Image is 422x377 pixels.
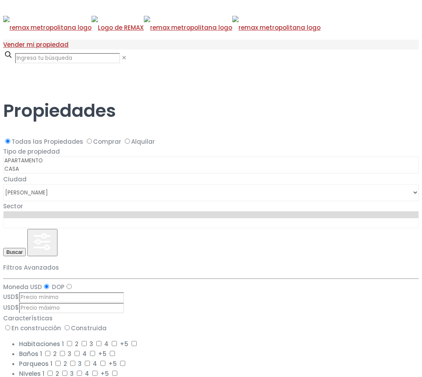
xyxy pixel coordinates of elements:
[85,137,121,146] label: Comprar
[108,360,117,368] span: +5
[3,16,92,40] img: remax metropolitana logo
[3,78,419,122] h1: Propiedades
[98,350,107,358] span: +5
[3,263,419,272] p: Filtros Avanzados
[3,324,61,332] label: En construcción
[3,248,26,256] button: Buscar
[62,371,67,376] input: 2
[87,139,92,144] input: Comprar
[104,340,109,348] span: 4
[110,351,115,356] input: +5
[77,371,82,376] input: 3
[67,284,72,289] input: DOP
[65,325,70,330] input: Construida
[63,324,107,332] label: Construida
[90,351,95,356] input: 4
[74,351,80,356] input: 3
[45,351,50,356] input: 1
[15,53,120,63] input: Ingresa tu búsqueda
[3,303,15,312] span: USD
[3,292,419,303] div: $
[96,341,101,346] input: 3
[82,350,87,358] span: 4
[3,293,15,301] span: USD
[100,361,105,366] input: 4
[4,165,418,173] option: CASA
[3,202,23,210] span: Sector
[78,360,82,368] span: 3
[90,340,93,348] span: 3
[70,361,75,366] input: 2
[68,350,71,358] span: 3
[75,340,78,348] span: 2
[120,340,128,348] span: +5
[55,361,61,366] input: 1
[44,284,49,289] input: USD
[5,325,10,330] input: En construcción
[3,40,69,49] a: Vender mi propiedad
[123,137,155,146] label: Alquilar
[112,341,117,346] input: 4
[52,283,73,291] label: DOP
[48,371,53,376] input: 1
[19,350,38,358] span: Baños
[92,16,144,40] img: Logo de REMAX
[4,157,418,165] option: APARTAMENTO
[144,16,232,40] img: remax metropolitana logo
[3,50,13,60] svg: search icon
[3,15,321,40] a: RE/MAX Metropolitana
[3,147,60,156] span: Tipo de propiedad
[50,360,52,368] span: 1
[5,139,10,144] input: Todas las Propiedades
[19,292,124,303] input: Precio mínimo
[125,139,130,144] input: Alquilar
[3,283,29,291] span: Moneda
[3,137,83,146] label: Todas las Propiedades
[92,371,97,376] input: 4
[3,314,53,322] span: Características
[40,350,42,358] span: 1
[19,303,124,313] input: Precio máximo
[3,175,27,183] span: Ciudad
[19,340,60,348] span: Habitaciones
[53,350,57,358] span: 2
[122,53,127,62] span: ✕
[112,371,117,376] input: +5
[62,340,64,348] span: 1
[3,303,419,313] div: $
[120,361,125,366] input: +5
[232,16,321,40] img: remax metropolitana logo
[82,341,87,346] input: 2
[132,341,137,346] input: +5
[63,360,67,368] span: 2
[67,341,72,346] input: 1
[30,283,52,291] label: USD
[19,360,49,368] span: Parqueos
[85,361,90,366] input: 3
[60,351,65,356] input: 2
[93,360,97,368] span: 4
